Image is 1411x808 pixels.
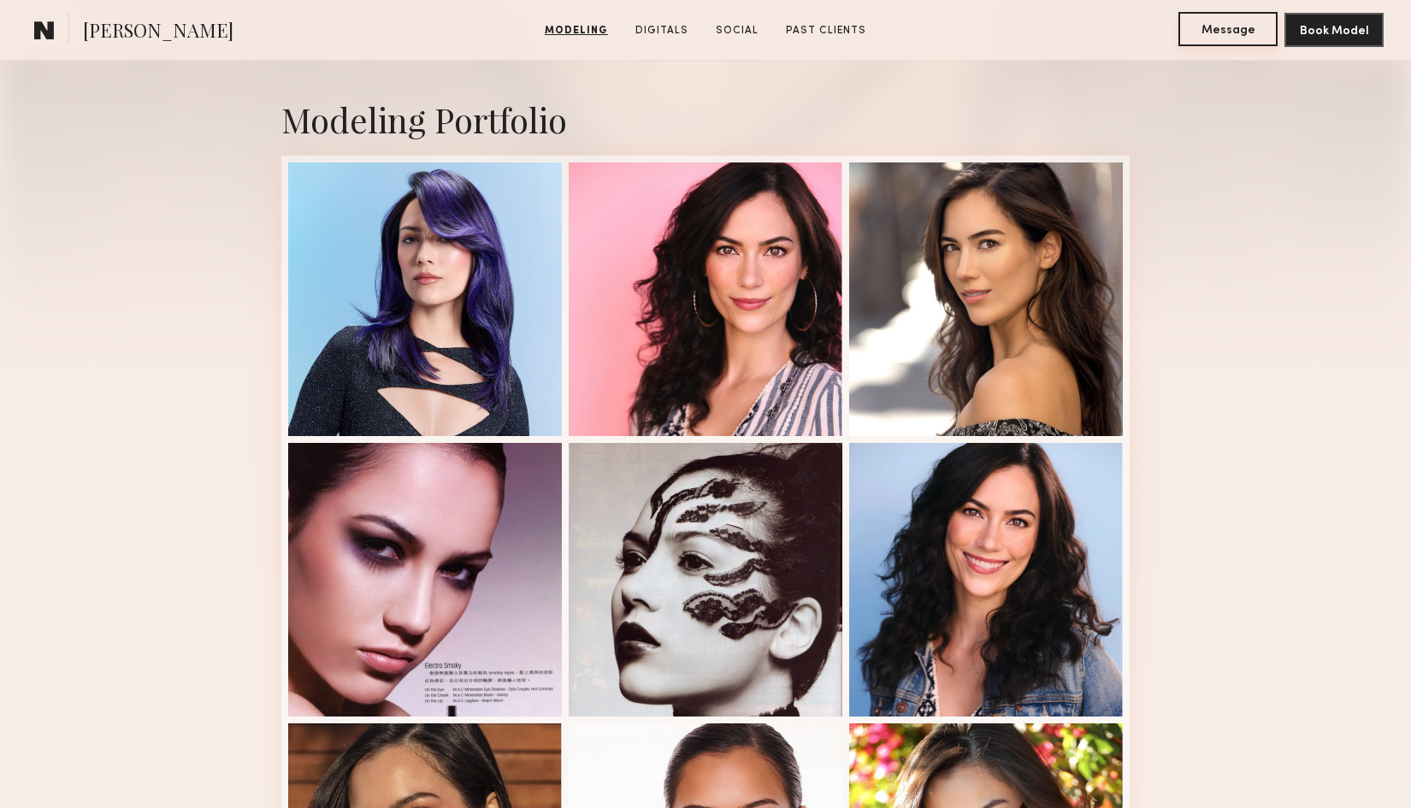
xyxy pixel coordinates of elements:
a: Digitals [629,23,695,38]
a: Modeling [538,23,615,38]
a: Past Clients [779,23,873,38]
a: Book Model [1284,22,1384,37]
button: Message [1178,12,1278,46]
button: Book Model [1284,13,1384,47]
a: Social [709,23,765,38]
div: Modeling Portfolio [281,97,1130,142]
span: [PERSON_NAME] [83,17,233,47]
